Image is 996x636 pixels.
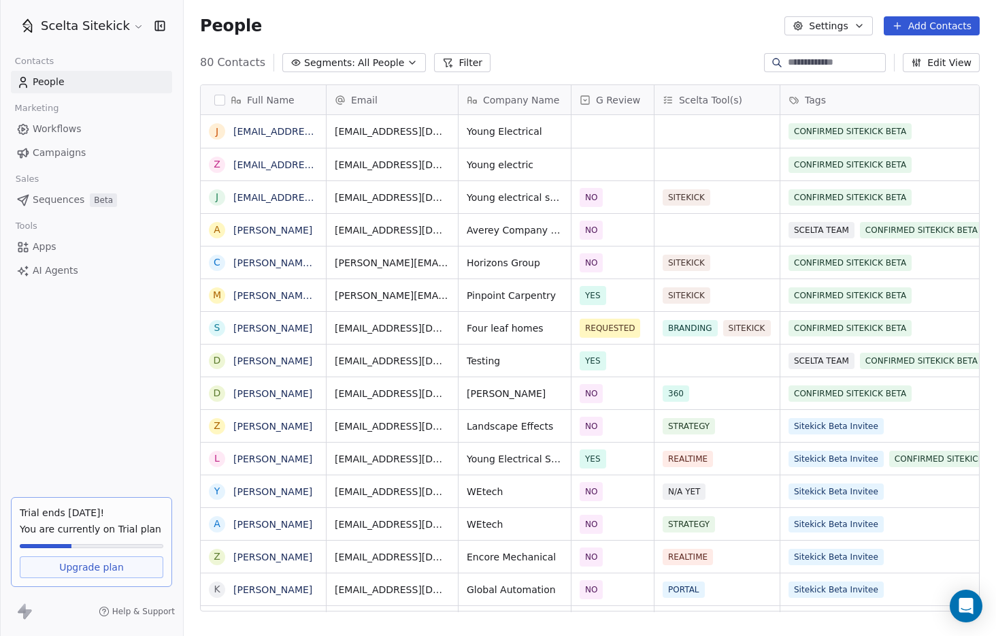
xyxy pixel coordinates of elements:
[214,451,220,466] div: L
[233,454,312,464] a: [PERSON_NAME]
[663,287,710,304] span: SITEKICK
[214,419,220,433] div: Z
[585,387,597,400] span: NO
[33,146,86,160] span: Campaigns
[585,354,601,368] span: YES
[335,256,450,270] span: [PERSON_NAME][EMAIL_ADDRESS][DOMAIN_NAME]
[33,264,78,278] span: AI Agents
[201,115,327,612] div: grid
[723,320,771,336] span: SITEKICK
[233,257,479,268] a: [PERSON_NAME][EMAIL_ADDRESS][DOMAIN_NAME]
[663,418,715,434] span: STRATEGY
[903,53,980,72] button: Edit View
[304,56,355,70] span: Segments:
[585,518,597,531] span: NO
[20,522,163,536] span: You are currently on Trial plan
[788,157,912,173] span: CONFIRMED SITEKICK BETA
[585,485,597,498] span: NO
[214,223,220,237] div: A
[11,259,172,282] a: AI Agents
[788,385,912,402] span: CONFIRMED SITEKICK BETA
[788,516,884,532] span: Sitekick Beta Invitee
[596,93,640,107] span: G Review
[11,118,172,140] a: Workflows
[788,320,912,336] span: CONFIRMED SITEKICK BETA
[467,321,563,335] span: Four leaf homes
[585,321,635,335] span: REQUESTED
[663,320,718,336] span: BRANDING
[585,191,597,204] span: NO
[33,240,56,254] span: Apps
[112,606,175,617] span: Help & Support
[11,189,172,211] a: SequencesBeta
[335,158,450,172] span: [EMAIL_ADDRESS][DOMAIN_NAME]
[467,518,563,531] span: WEtech
[335,387,450,400] span: [EMAIL_ADDRESS][DOMAIN_NAME]
[358,56,404,70] span: All People
[33,122,82,136] span: Workflows
[9,98,65,118] span: Marketing
[467,256,563,270] span: Horizons Group
[788,353,854,369] span: SCELTA TEAM
[9,51,60,71] span: Contacts
[335,125,450,138] span: [EMAIL_ADDRESS][DOMAIN_NAME]
[335,550,450,564] span: [EMAIL_ADDRESS][DOMAIN_NAME]
[233,388,312,399] a: [PERSON_NAME]
[585,223,597,237] span: NO
[200,54,265,71] span: 80 Contacts
[20,556,163,578] a: Upgrade plan
[351,93,378,107] span: Email
[216,125,218,139] div: j
[788,189,912,206] span: CONFIRMED SITEKICK BETA
[335,452,450,466] span: [EMAIL_ADDRESS][DOMAIN_NAME]
[663,549,713,565] span: REALTIME
[233,159,400,170] a: [EMAIL_ADDRESS][DOMAIN_NAME]
[90,193,117,207] span: Beta
[467,354,563,368] span: Testing
[233,584,312,595] a: [PERSON_NAME]
[467,485,563,498] span: WEtech
[335,321,450,335] span: [EMAIL_ADDRESS][DOMAIN_NAME]
[335,518,450,531] span: [EMAIL_ADDRESS][DOMAIN_NAME]
[335,583,450,597] span: [EMAIL_ADDRESS][DOMAIN_NAME]
[335,419,450,433] span: [EMAIL_ADDRESS][DOMAIN_NAME]
[233,192,400,203] a: [EMAIL_ADDRESS][DOMAIN_NAME]
[10,216,43,236] span: Tools
[247,93,295,107] span: Full Name
[788,483,884,500] span: Sitekick Beta Invitee
[585,452,601,466] span: YES
[663,385,689,402] span: 360
[10,169,45,189] span: Sales
[663,483,706,500] span: N/A YET
[233,225,312,236] a: [PERSON_NAME]
[214,484,220,498] div: Y
[200,16,262,36] span: People
[788,418,884,434] span: Sitekick Beta Invitee
[585,256,597,270] span: NO
[860,353,983,369] span: CONFIRMED SITEKICK BETA
[20,506,163,520] div: Trial ends [DATE]!
[679,93,742,107] span: Scelta Tool(s)
[788,287,912,304] span: CONFIRMED SITEKICK BETA
[884,16,980,35] button: Add Contacts
[467,452,563,466] span: Young Electrical Services
[11,142,172,164] a: Campaigns
[214,353,221,368] div: D
[663,255,710,271] span: SITEKICK
[483,93,559,107] span: Company Name
[233,486,312,497] a: [PERSON_NAME]
[213,288,221,302] div: m
[214,550,220,564] div: Z
[19,18,35,34] img: SCELTA%20ICON%20for%20Welcome%20Screen%20(1).png
[467,387,563,400] span: [PERSON_NAME]
[467,223,563,237] span: Averey Company Test
[335,191,450,204] span: [EMAIL_ADDRESS][DOMAIN_NAME]
[59,560,124,574] span: Upgrade plan
[335,485,450,498] span: [EMAIL_ADDRESS][DOMAIN_NAME]
[467,125,563,138] span: Young Electrical
[233,519,312,530] a: [PERSON_NAME]
[335,289,450,302] span: [PERSON_NAME][EMAIL_ADDRESS][DOMAIN_NAME]
[233,323,312,334] a: [PERSON_NAME]
[585,289,601,302] span: YES
[233,421,312,432] a: [PERSON_NAME]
